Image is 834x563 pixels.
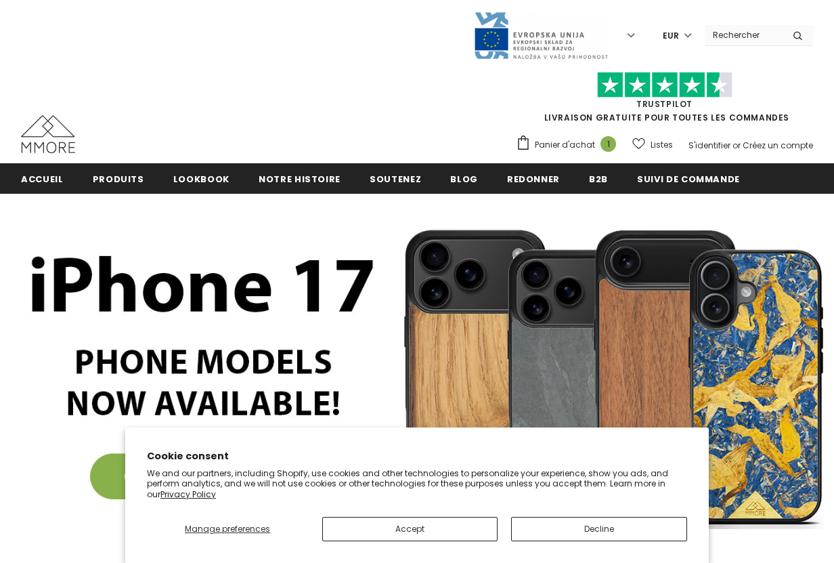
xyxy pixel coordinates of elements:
a: Panier d'achat 1 [516,135,623,155]
a: soutenez [370,163,421,194]
button: Accept [322,517,498,541]
p: We and our partners, including Shopify, use cookies and other technologies to personalize your ex... [147,468,687,500]
img: Javni Razpis [473,11,609,60]
button: Decline [511,517,687,541]
a: Listes [632,133,673,157]
span: EUR [663,29,679,43]
input: Search Site [705,25,783,45]
a: S'identifier [688,140,730,151]
img: Faites confiance aux étoiles pilotes [597,72,732,98]
span: Redonner [507,173,560,186]
span: Accueil [21,173,64,186]
span: Lookbook [173,173,229,186]
a: Lookbook [173,163,229,194]
span: Blog [450,173,478,186]
span: Panier d'achat [535,138,595,152]
a: B2B [589,163,608,194]
a: Produits [93,163,144,194]
a: Redonner [507,163,560,194]
a: Suivi de commande [637,163,740,194]
span: Produits [93,173,144,186]
span: Suivi de commande [637,173,740,186]
span: Listes [651,138,673,152]
a: Notre histoire [259,163,341,194]
span: Notre histoire [259,173,341,186]
span: soutenez [370,173,421,186]
span: Manage preferences [185,523,270,535]
h2: Cookie consent [147,449,687,463]
a: TrustPilot [636,98,693,110]
a: Créez un compte [743,140,813,151]
span: B2B [589,173,608,186]
span: 1 [600,136,616,152]
button: Manage preferences [147,517,309,541]
a: Accueil [21,163,64,194]
a: Privacy Policy [160,488,216,500]
span: LIVRAISON GRATUITE POUR TOUTES LES COMMANDES [516,78,813,123]
a: Javni Razpis [473,29,609,41]
img: Cas MMORE [21,115,75,153]
a: Blog [450,163,478,194]
span: or [732,140,741,151]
